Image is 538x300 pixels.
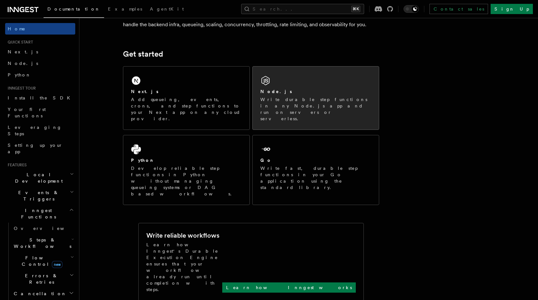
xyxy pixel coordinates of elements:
a: PythonDevelop reliable step functions in Python without managing queueing systems or DAG based wo... [123,135,250,205]
a: AgentKit [146,2,188,17]
span: Cancellation [11,290,67,297]
span: AgentKit [150,6,184,12]
h2: Go [260,157,272,163]
button: Steps & Workflows [11,234,75,252]
button: Local Development [5,169,75,187]
h2: Node.js [260,88,292,95]
p: Develop reliable step functions in Python without managing queueing systems or DAG based workflows. [131,165,242,197]
button: Search...⌘K [241,4,364,14]
a: Home [5,23,75,35]
a: Next.js [5,46,75,58]
a: Node.jsWrite durable step functions in any Node.js app and run on servers or serverless. [252,66,379,130]
span: Features [5,162,27,168]
p: Learn how Inngest's Durable Execution Engine ensures that your workflow already run until complet... [146,241,222,293]
button: Cancellation [11,288,75,299]
a: Documentation [44,2,104,18]
p: Learn how Inngest works [226,284,352,291]
a: Examples [104,2,146,17]
a: Your first Functions [5,104,75,122]
span: Events & Triggers [5,189,70,202]
kbd: ⌘K [351,6,360,12]
span: Errors & Retries [11,272,69,285]
button: Toggle dark mode [403,5,419,13]
span: new [52,261,62,268]
button: Errors & Retries [11,270,75,288]
span: Home [8,26,26,32]
span: Inngest Functions [5,207,69,220]
span: Next.js [8,49,38,54]
a: Overview [11,223,75,234]
span: Leveraging Steps [8,125,62,136]
p: Add queueing, events, crons, and step functions to your Next app on any cloud provider. [131,96,242,122]
a: Get started [123,50,163,59]
span: Node.js [8,61,38,66]
a: Node.js [5,58,75,69]
button: Events & Triggers [5,187,75,205]
h2: Write reliable workflows [146,231,219,240]
p: Write durable step functions in any Node.js app and run on servers or serverless. [260,96,371,122]
span: Flow Control [11,255,70,267]
span: Inngest tour [5,86,36,91]
a: Setting up your app [5,139,75,157]
span: Quick start [5,40,33,45]
a: Python [5,69,75,81]
span: Your first Functions [8,107,46,118]
span: Setting up your app [8,143,63,154]
span: Examples [108,6,142,12]
span: Documentation [47,6,100,12]
p: Write functions in TypeScript, Python or Go to power background and scheduled jobs, with steps bu... [123,11,379,29]
button: Flow Controlnew [11,252,75,270]
h2: Python [131,157,155,163]
a: Contact sales [429,4,488,14]
p: Write fast, durable step functions in your Go application using the standard library. [260,165,371,191]
a: Learn how Inngest works [222,282,356,293]
a: Install the SDK [5,92,75,104]
span: Steps & Workflows [11,237,71,249]
button: Inngest Functions [5,205,75,223]
a: Next.jsAdd queueing, events, crons, and step functions to your Next app on any cloud provider. [123,66,250,130]
h2: Next.js [131,88,159,95]
a: Leveraging Steps [5,122,75,139]
span: Install the SDK [8,95,74,100]
span: Overview [14,226,80,231]
span: Local Development [5,171,70,184]
a: Sign Up [491,4,533,14]
span: Python [8,72,31,77]
a: GoWrite fast, durable step functions in your Go application using the standard library. [252,135,379,205]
